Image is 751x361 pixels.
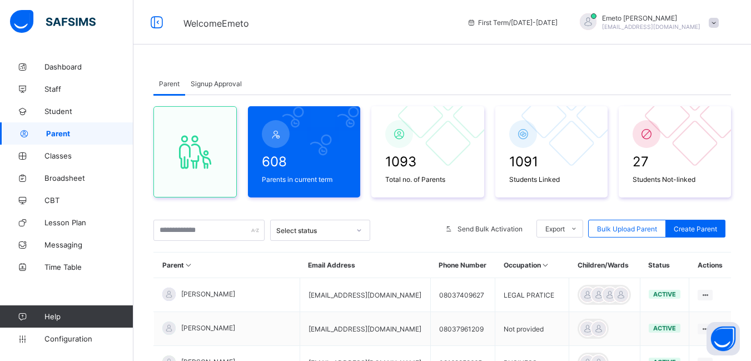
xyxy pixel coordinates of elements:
[44,240,133,249] span: Messaging
[602,23,700,30] span: [EMAIL_ADDRESS][DOMAIN_NAME]
[44,151,133,160] span: Classes
[541,261,550,269] i: Sort in Ascending Order
[633,175,717,184] span: Students Not-linked
[385,154,470,170] span: 1093
[689,253,731,278] th: Actions
[44,174,133,182] span: Broadsheet
[300,278,430,312] td: [EMAIL_ADDRESS][DOMAIN_NAME]
[300,312,430,346] td: [EMAIL_ADDRESS][DOMAIN_NAME]
[181,290,235,298] span: [PERSON_NAME]
[495,312,569,346] td: Not provided
[430,278,495,312] td: 08037409627
[602,14,700,22] span: Emeto [PERSON_NAME]
[44,62,133,71] span: Dashboard
[633,154,717,170] span: 27
[44,85,133,93] span: Staff
[569,13,724,32] div: EmetoAusten
[467,18,558,27] span: session/term information
[44,334,133,343] span: Configuration
[509,175,594,184] span: Students Linked
[276,226,350,235] div: Select status
[181,324,235,332] span: [PERSON_NAME]
[154,253,300,278] th: Parent
[183,18,249,29] span: Welcome Emeto
[569,253,640,278] th: Children/Wards
[674,225,717,233] span: Create Parent
[653,290,676,298] span: active
[430,253,495,278] th: Phone Number
[44,312,133,321] span: Help
[10,10,96,33] img: safsims
[640,253,689,278] th: Status
[300,253,430,278] th: Email Address
[430,312,495,346] td: 08037961209
[44,263,133,271] span: Time Table
[184,261,193,269] i: Sort in Ascending Order
[597,225,657,233] span: Bulk Upload Parent
[495,253,569,278] th: Occupation
[46,129,133,138] span: Parent
[44,218,133,227] span: Lesson Plan
[262,154,346,170] span: 608
[495,278,569,312] td: LEGAL PRATICE
[159,80,180,88] span: Parent
[457,225,523,233] span: Send Bulk Activation
[262,175,346,184] span: Parents in current term
[191,80,242,88] span: Signup Approval
[509,154,594,170] span: 1091
[707,322,740,355] button: Open asap
[385,175,470,184] span: Total no. of Parents
[545,225,565,233] span: Export
[653,324,676,332] span: active
[44,196,133,205] span: CBT
[44,107,133,116] span: Student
